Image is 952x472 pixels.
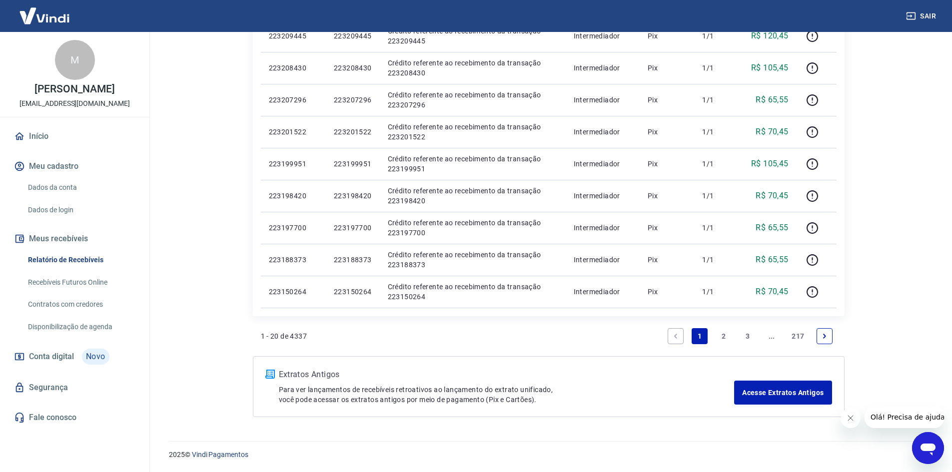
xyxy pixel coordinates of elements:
p: Crédito referente ao recebimento da transação 223197700 [388,218,558,238]
img: Vindi [12,0,77,31]
p: Pix [648,95,687,105]
p: Crédito referente ao recebimento da transação 223199951 [388,154,558,174]
p: Para ver lançamentos de recebíveis retroativos ao lançamento do extrato unificado, você pode aces... [279,385,735,405]
p: Pix [648,223,687,233]
a: Recebíveis Futuros Online [24,272,137,293]
a: Relatório de Recebíveis [24,250,137,270]
div: M [55,40,95,80]
a: Início [12,125,137,147]
p: Intermediador [574,191,632,201]
p: 223209445 [334,31,372,41]
p: Intermediador [574,95,632,105]
p: Intermediador [574,255,632,265]
span: Olá! Precisa de ajuda? [6,7,84,15]
p: Crédito referente ao recebimento da transação 223208430 [388,58,558,78]
p: 1/1 [702,63,732,73]
p: 1/1 [702,255,732,265]
p: R$ 65,55 [756,222,788,234]
p: Crédito referente ao recebimento da transação 223188373 [388,250,558,270]
p: 223207296 [269,95,318,105]
p: R$ 105,45 [751,62,789,74]
a: Dados de login [24,200,137,220]
p: 223199951 [269,159,318,169]
p: Crédito referente ao recebimento da transação 223201522 [388,122,558,142]
p: 1 - 20 de 4337 [261,331,307,341]
p: 223201522 [269,127,318,137]
p: 223188373 [269,255,318,265]
p: 1/1 [702,191,732,201]
p: 1/1 [702,95,732,105]
p: 1/1 [702,287,732,297]
p: Crédito referente ao recebimento da transação 223209445 [388,26,558,46]
p: 223197700 [334,223,372,233]
button: Sair [904,7,940,25]
p: Crédito referente ao recebimento da transação 223198420 [388,186,558,206]
img: ícone [265,370,275,379]
span: Conta digital [29,350,74,364]
a: Page 217 [788,328,808,344]
iframe: Botão para abrir a janela de mensagens [912,432,944,464]
a: Conta digitalNovo [12,345,137,369]
p: Pix [648,31,687,41]
p: R$ 70,45 [756,190,788,202]
p: Extratos Antigos [279,369,735,381]
p: Crédito referente ao recebimento da transação 223207296 [388,90,558,110]
button: Meus recebíveis [12,228,137,250]
p: Pix [648,191,687,201]
p: 223198420 [334,191,372,201]
a: Next page [817,328,833,344]
p: 1/1 [702,127,732,137]
p: 223150264 [269,287,318,297]
iframe: Fechar mensagem [841,408,861,428]
p: Intermediador [574,159,632,169]
p: Pix [648,255,687,265]
p: Pix [648,63,687,73]
a: Contratos com credores [24,294,137,315]
a: Page 3 [740,328,756,344]
span: Novo [82,349,109,365]
p: Intermediador [574,223,632,233]
p: 1/1 [702,159,732,169]
p: R$ 65,55 [756,254,788,266]
a: Disponibilização de agenda [24,317,137,337]
button: Meu cadastro [12,155,137,177]
p: R$ 65,55 [756,94,788,106]
iframe: Mensagem da empresa [865,406,944,428]
p: Intermediador [574,127,632,137]
p: 223207296 [334,95,372,105]
p: 223150264 [334,287,372,297]
p: R$ 70,45 [756,126,788,138]
a: Vindi Pagamentos [192,451,248,459]
a: Page 2 [716,328,732,344]
p: R$ 120,45 [751,30,789,42]
p: 223201522 [334,127,372,137]
p: 223197700 [269,223,318,233]
p: R$ 70,45 [756,286,788,298]
ul: Pagination [664,324,836,348]
p: 223188373 [334,255,372,265]
a: Segurança [12,377,137,399]
p: 223209445 [269,31,318,41]
a: Page 1 is your current page [692,328,708,344]
a: Previous page [668,328,684,344]
p: 2025 © [169,450,928,460]
a: Fale conosco [12,407,137,429]
p: 1/1 [702,223,732,233]
a: Jump forward [764,328,780,344]
p: R$ 105,45 [751,158,789,170]
p: Crédito referente ao recebimento da transação 223150264 [388,282,558,302]
p: 223208430 [334,63,372,73]
p: Intermediador [574,63,632,73]
p: Pix [648,287,687,297]
a: Acesse Extratos Antigos [734,381,832,405]
p: 223198420 [269,191,318,201]
p: Intermediador [574,31,632,41]
p: 1/1 [702,31,732,41]
p: Pix [648,159,687,169]
p: Pix [648,127,687,137]
p: 223199951 [334,159,372,169]
p: 223208430 [269,63,318,73]
p: [EMAIL_ADDRESS][DOMAIN_NAME] [19,98,130,109]
a: Dados da conta [24,177,137,198]
p: Intermediador [574,287,632,297]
